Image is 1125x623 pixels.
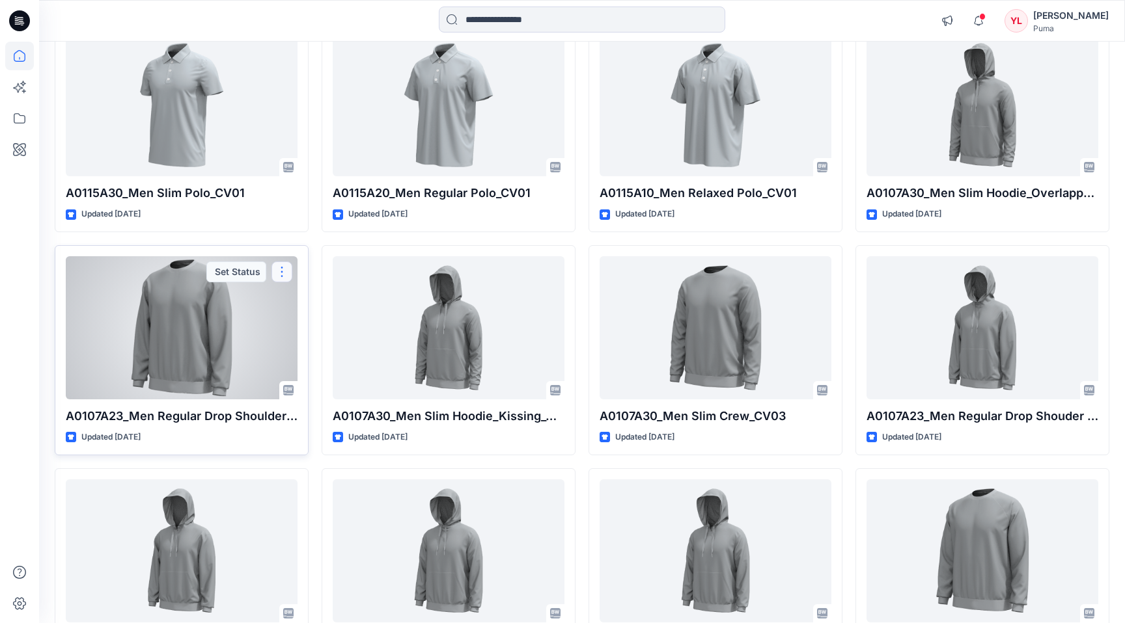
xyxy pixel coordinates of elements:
[66,479,298,622] a: A0107A23_Men Regular Drop Shouder Hoodie_Kissing_CV01
[615,431,674,444] p: Updated [DATE]
[1033,23,1109,33] div: Puma
[66,184,298,202] p: A0115A30_Men Slim Polo_CV01
[81,431,141,444] p: Updated [DATE]
[882,207,941,221] p: Updated [DATE]
[867,479,1098,622] a: A0107A20_Men Regular Crew_Raglan_CV04
[882,431,941,444] p: Updated [DATE]
[348,431,408,444] p: Updated [DATE]
[600,407,831,425] p: A0107A30_Men Slim Crew_CV03
[66,407,298,425] p: A0107A23_Men Regular Drop Shoulder Crew_CV03
[333,407,564,425] p: A0107A30_Men Slim Hoodie_Kissing_CV01
[1005,9,1028,33] div: YL
[867,407,1098,425] p: A0107A23_Men Regular Drop Shouder Hoodie_Overlapped_CV01
[867,256,1098,399] a: A0107A23_Men Regular Drop Shouder Hoodie_Overlapped_CV01
[1033,8,1109,23] div: [PERSON_NAME]
[615,207,674,221] p: Updated [DATE]
[66,256,298,399] a: A0107A23_Men Regular Drop Shoulder Crew_CV03
[348,207,408,221] p: Updated [DATE]
[867,33,1098,176] a: A0107A30_Men Slim Hoodie_Overlapped_CV01
[600,33,831,176] a: A0115A10_Men Relaxed Polo_CV01
[600,184,831,202] p: A0115A10_Men Relaxed Polo_CV01
[333,184,564,202] p: A0115A20_Men Regular Polo_CV01
[333,33,564,176] a: A0115A20_Men Regular Polo_CV01
[66,33,298,176] a: A0115A30_Men Slim Polo_CV01
[867,184,1098,202] p: A0107A30_Men Slim Hoodie_Overlapped_CV01
[81,207,141,221] p: Updated [DATE]
[600,256,831,399] a: A0107A30_Men Slim Crew_CV03
[333,479,564,622] a: A0107A20_Men Regular Hoodie_Overlapped_CV01
[333,256,564,399] a: A0107A30_Men Slim Hoodie_Kissing_CV01
[600,479,831,622] a: A0107A20_Men Regular Hoodie_Kissing_CV01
